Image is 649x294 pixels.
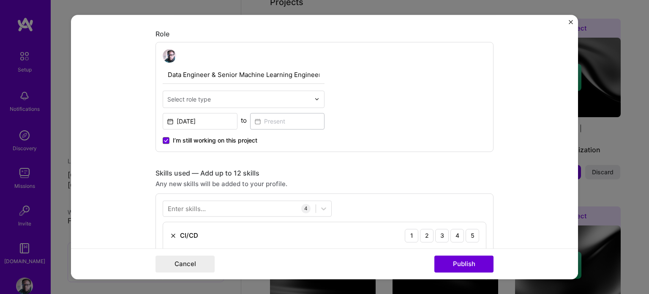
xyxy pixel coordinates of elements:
div: 2 [420,229,434,242]
input: Present [250,113,325,129]
div: 1 [405,229,418,242]
div: Skills used — Add up to 12 skills [155,169,494,178]
div: Enter skills... [168,204,206,213]
div: CI/CD [180,231,198,240]
div: 4 [301,204,311,213]
div: Select role type [167,95,211,104]
div: 5 [466,229,479,242]
div: 3 [435,229,449,242]
button: Close [569,20,573,29]
input: Date [163,113,237,129]
img: Remove [170,232,177,239]
button: Publish [434,256,494,272]
div: Any new skills will be added to your profile. [155,179,494,188]
img: drop icon [314,96,319,102]
div: Role [155,30,494,38]
span: I’m still working on this project [173,136,257,145]
div: 4 [450,229,464,242]
input: Role Name [163,66,324,84]
button: Cancel [155,256,215,272]
div: to [241,116,247,125]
